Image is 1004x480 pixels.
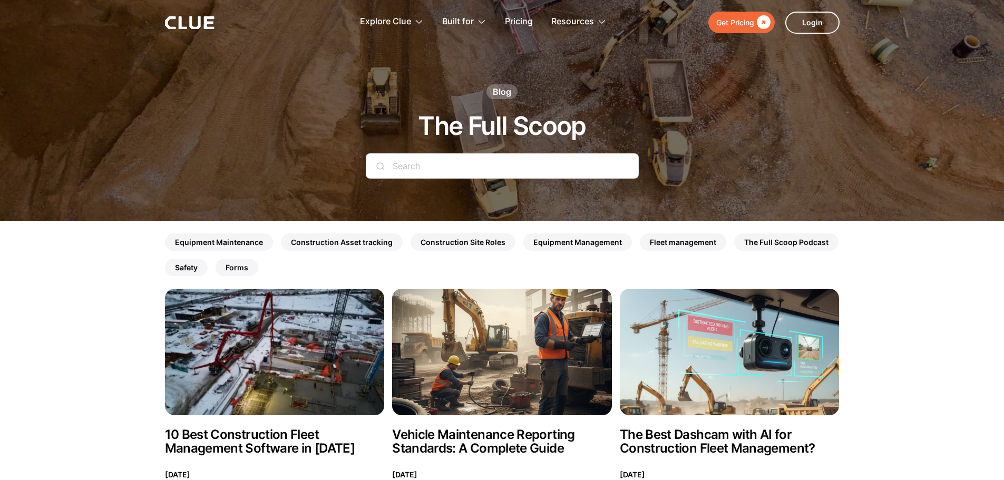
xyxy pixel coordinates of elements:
[392,289,612,415] img: Vehicle Maintenance Reporting Standards: A Complete Guide
[165,428,385,455] h2: 10 Best Construction Fleet Management Software in [DATE]
[734,233,839,251] a: The Full Scoop Podcast
[281,233,403,251] a: Construction Asset tracking
[640,233,726,251] a: Fleet management
[165,289,385,415] img: 10 Best Construction Fleet Management Software in 2025
[785,12,840,34] a: Login
[442,5,474,38] div: Built for
[716,16,754,29] div: Get Pricing
[411,233,515,251] a: Construction Site Roles
[523,233,632,251] a: Equipment Management
[360,5,411,38] div: Explore Clue
[708,12,775,33] a: Get Pricing
[620,289,840,415] img: The Best Dashcam with AI for Construction Fleet Management?
[165,233,273,251] a: Equipment Maintenance
[418,112,586,140] h1: The Full Scoop
[376,162,385,170] img: search icon
[754,16,771,29] div: 
[216,259,258,276] a: Forms
[392,428,612,455] h2: Vehicle Maintenance Reporting Standards: A Complete Guide
[505,5,533,38] a: Pricing
[493,86,511,97] div: Blog
[165,259,208,276] a: Safety
[620,428,840,455] h2: The Best Dashcam with AI for Construction Fleet Management?
[551,5,594,38] div: Resources
[366,153,639,179] input: Search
